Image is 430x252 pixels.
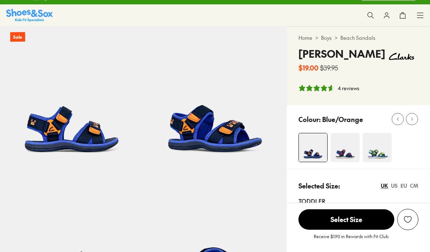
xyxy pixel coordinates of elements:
div: EU [400,182,407,190]
a: Boys [321,34,332,42]
a: Beach Sandals [340,34,375,42]
img: SNS_Logo_Responsive.svg [6,9,53,22]
img: 5-503437_1 [143,26,286,170]
a: Shoes & Sox [6,9,53,22]
img: 4-553512_1 [331,133,360,162]
a: Home [298,34,312,42]
div: > > [298,34,418,42]
div: CM [410,182,418,190]
div: UK [381,182,388,190]
img: Vendor logo [385,46,418,67]
img: 4-503436_1 [299,133,327,162]
button: Select Size [298,209,394,230]
img: 4-553506_1 [363,133,392,162]
div: US [391,182,398,190]
p: Selected Size: [298,181,340,191]
button: Add to Wishlist [397,209,418,230]
b: $19.00 [298,63,318,73]
p: Receive $1.90 in Rewards with Fit Club [314,233,388,246]
s: $39.95 [320,63,338,73]
span: Select Size [298,209,394,230]
p: Sale [10,32,25,42]
p: Blue/Orange [322,114,363,124]
button: 4.75 stars, 4 ratings [298,84,359,92]
div: 4 reviews [338,84,359,92]
h4: [PERSON_NAME] [298,46,385,61]
p: Colour: [298,114,321,124]
div: Toddler [298,196,418,205]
